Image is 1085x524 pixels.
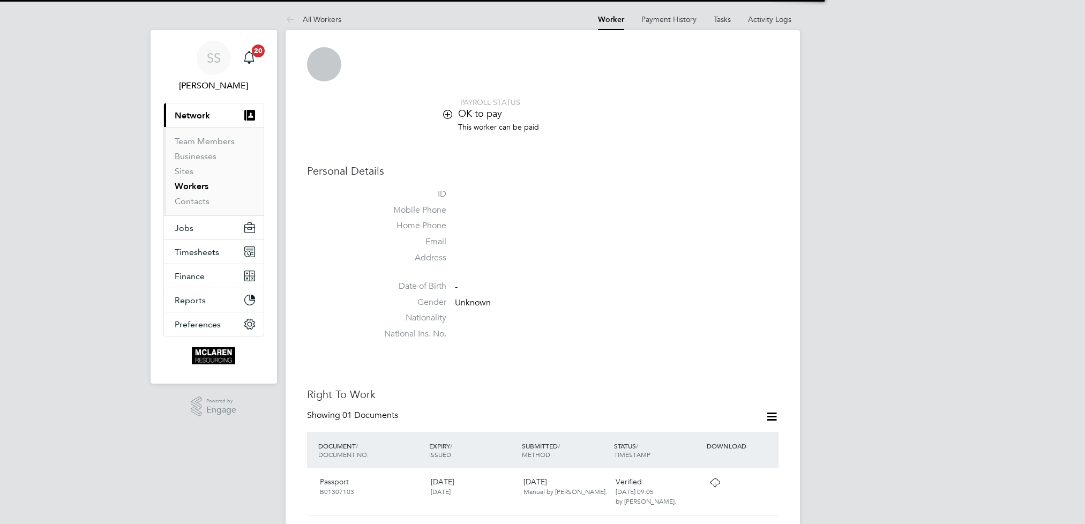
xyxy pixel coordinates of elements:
[455,281,458,292] span: -
[558,441,560,450] span: /
[318,450,369,459] span: DOCUMENT NO.
[175,295,206,305] span: Reports
[342,410,398,421] span: 01 Documents
[616,497,676,505] span: by [PERSON_NAME].
[175,166,193,176] a: Sites
[611,436,704,464] div: STATUS
[252,44,265,57] span: 20
[206,396,236,406] span: Powered by
[371,297,446,308] label: Gender
[192,347,235,364] img: mclaren-logo-retina.png
[151,30,277,384] nav: Main navigation
[616,477,642,486] span: Verified
[426,473,519,500] div: [DATE]
[371,281,446,292] label: Date of Birth
[320,487,354,496] span: B01307103
[164,103,264,127] button: Network
[286,14,341,24] a: All Workers
[371,189,446,200] label: ID
[175,223,193,233] span: Jobs
[371,328,446,340] label: National Ins. No.
[164,216,264,239] button: Jobs
[371,220,446,231] label: Home Phone
[371,236,446,248] label: Email
[371,205,446,216] label: Mobile Phone
[175,247,219,257] span: Timesheets
[519,436,612,464] div: SUBMITTED
[458,122,539,132] span: This worker can be paid
[307,164,779,178] h3: Personal Details
[636,441,638,450] span: /
[164,312,264,336] button: Preferences
[356,441,358,450] span: /
[164,288,264,312] button: Reports
[175,319,221,330] span: Preferences
[523,487,607,496] span: Manual by [PERSON_NAME].
[371,252,446,264] label: Address
[191,396,236,417] a: Powered byEngage
[163,347,264,364] a: Go to home page
[164,240,264,264] button: Timesheets
[519,473,612,500] div: [DATE]
[616,487,654,496] span: [DATE] 09:05
[163,41,264,92] a: SS[PERSON_NAME]
[458,107,502,119] span: OK to pay
[316,436,426,464] div: DOCUMENT
[455,297,491,308] span: Unknown
[175,271,205,281] span: Finance
[522,450,550,459] span: METHOD
[164,264,264,288] button: Finance
[175,110,210,121] span: Network
[307,387,779,401] h3: Right To Work
[431,487,451,496] span: [DATE]
[371,312,446,324] label: Nationality
[175,136,235,146] a: Team Members
[175,181,208,191] a: Workers
[614,450,650,459] span: TIMESTAMP
[316,473,426,500] div: Passport
[429,450,451,459] span: ISSUED
[206,406,236,415] span: Engage
[641,14,697,24] a: Payment History
[175,151,216,161] a: Businesses
[163,79,264,92] span: Steven South
[238,41,260,75] a: 20
[450,441,452,450] span: /
[748,14,791,24] a: Activity Logs
[704,436,778,455] div: DOWNLOAD
[207,51,221,65] span: SS
[307,410,400,421] div: Showing
[175,196,209,206] a: Contacts
[460,98,520,107] span: PAYROLL STATUS
[598,15,624,24] a: Worker
[164,127,264,215] div: Network
[426,436,519,464] div: EXPIRY
[714,14,731,24] a: Tasks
